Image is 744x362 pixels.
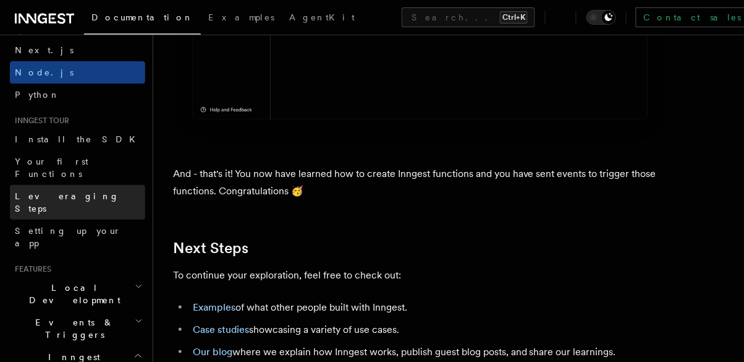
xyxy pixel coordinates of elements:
li: of what other people built with Inngest. [189,299,667,316]
p: To continue your exploration, feel free to check out: [173,267,667,284]
button: Search...Ctrl+K [402,7,535,27]
button: Local Development [10,277,145,311]
p: And - that's it! You now have learned how to create Inngest functions and you have sent events to... [173,165,667,200]
span: Documentation [91,12,193,22]
a: Setting up your app [10,220,145,254]
a: Install the SDK [10,128,145,150]
a: Leveraging Steps [10,185,145,220]
span: Python [15,90,60,100]
li: showcasing a variety of use cases. [189,321,667,338]
span: Install the SDK [15,134,143,144]
span: Setting up your app [15,226,121,248]
a: Case studies [193,324,249,335]
span: Leveraging Steps [15,191,119,213]
span: Features [10,264,51,274]
span: AgentKit [289,12,355,22]
a: Next Steps [173,239,248,257]
a: Python [10,84,145,106]
button: Events & Triggers [10,311,145,346]
a: Node.js [10,61,145,84]
a: Examples [193,301,235,313]
a: AgentKit [282,4,362,33]
a: Your first Functions [10,150,145,185]
a: Our blog [193,346,232,358]
button: Toggle dark mode [586,10,616,25]
span: Next.js [15,45,74,55]
span: Examples [208,12,274,22]
span: Inngest tour [10,116,69,126]
span: Local Development [10,282,135,306]
span: Your first Functions [15,157,88,179]
span: Node.js [15,67,74,77]
a: Next.js [10,39,145,61]
li: where we explain how Inngest works, publish guest blog posts, and share our learnings. [189,343,667,361]
kbd: Ctrl+K [500,11,528,24]
span: Events & Triggers [10,316,135,341]
a: Documentation [84,4,201,35]
a: Examples [201,4,282,33]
